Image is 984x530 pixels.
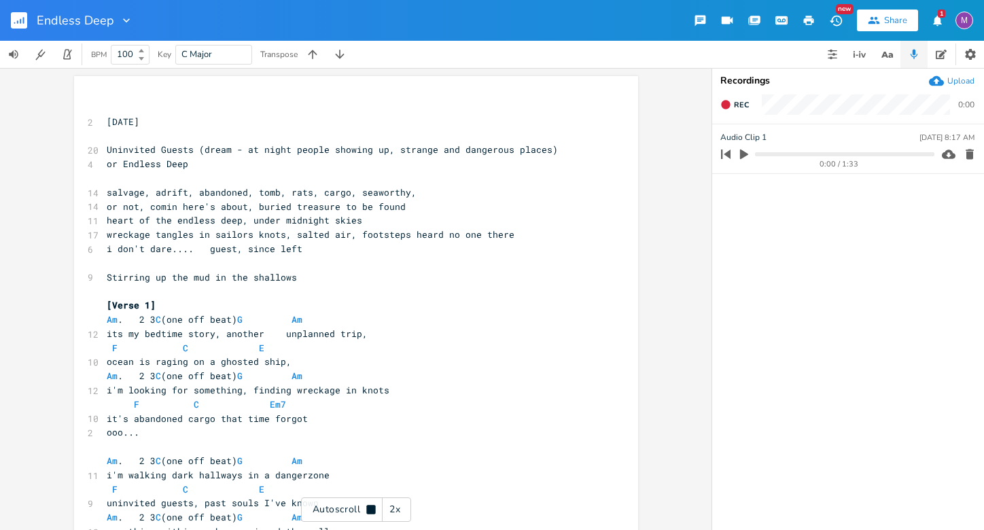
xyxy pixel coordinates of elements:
[260,50,298,58] div: Transpose
[107,469,330,481] span: i'm walking dark hallways in a dangerzone
[107,313,308,325] span: . 2 3 (one off beat)
[836,4,854,14] div: New
[924,8,951,33] button: 1
[947,75,974,86] div: Upload
[194,398,199,410] span: C
[107,243,302,255] span: i don't dare.... guest, since left
[884,14,907,26] div: Share
[134,398,139,410] span: F
[107,412,308,425] span: it's abandoned cargo that time forgot
[107,328,368,340] span: its my bedtime story, another unplanned trip,
[156,370,161,382] span: C
[37,14,114,26] span: Endless Deep
[734,100,749,110] span: Rec
[237,370,243,382] span: G
[822,8,849,33] button: New
[107,497,319,509] span: uninvited guests, past souls I've known
[259,483,264,495] span: E
[107,370,118,382] span: Am
[107,455,118,467] span: Am
[929,73,974,88] button: Upload
[107,271,297,283] span: Stirring up the mud in the shallows
[744,160,934,168] div: 0:00 / 1:33
[720,131,767,144] span: Audio Clip 1
[107,370,308,382] span: . 2 3 (one off beat)
[183,342,188,354] span: C
[720,76,976,86] div: Recordings
[715,94,754,116] button: Rec
[183,483,188,495] span: C
[237,313,243,325] span: G
[955,12,973,29] div: melindameshad
[112,483,118,495] span: F
[107,511,308,523] span: . 2 3 (one off beat)
[107,214,362,226] span: heart of the endless deep, under midnight skies
[107,455,308,467] span: . 2 3 (one off beat)
[107,186,417,198] span: salvage, adrift, abandoned, tomb, rats, cargo, seaworthy,
[156,313,161,325] span: C
[91,51,107,58] div: BPM
[919,134,974,141] div: [DATE] 8:17 AM
[112,342,118,354] span: F
[158,50,171,58] div: Key
[107,299,156,311] span: [Verse 1]
[107,200,406,213] span: or not, comin here's about, buried treasure to be found
[107,511,118,523] span: Am
[107,158,188,170] span: or Endless Deep
[259,342,264,354] span: E
[292,370,302,382] span: Am
[107,143,558,156] span: Uninvited Guests (dream - at night people showing up, strange and dangerous places)
[292,313,302,325] span: Am
[301,497,411,522] div: Autoscroll
[107,384,389,396] span: i'm looking for something, finding wreckage in knots
[107,313,118,325] span: Am
[938,10,945,18] div: 1
[292,511,302,523] span: Am
[292,455,302,467] span: Am
[383,497,407,522] div: 2x
[958,101,974,109] div: 0:00
[955,5,973,36] button: M
[107,116,139,128] span: [DATE]
[237,455,243,467] span: G
[270,398,286,410] span: Em7
[107,426,139,438] span: ooo...
[181,48,212,60] span: C Major
[156,455,161,467] span: C
[156,511,161,523] span: C
[107,228,514,241] span: wreckage tangles in sailors knots, salted air, footsteps heard no one there
[857,10,918,31] button: Share
[237,511,243,523] span: G
[107,355,292,368] span: ocean is raging on a ghosted ship,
